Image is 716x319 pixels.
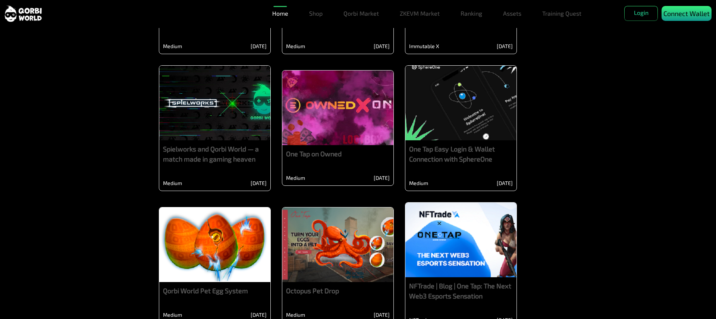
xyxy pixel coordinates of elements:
a: Assets [500,6,524,21]
div: [DATE] [374,174,390,182]
div: Octopus Pet Drop [286,286,390,296]
a: Home [269,6,291,21]
div: Medium [286,42,305,50]
div: [DATE] [251,311,267,319]
div: Medium [163,179,182,187]
div: Medium [163,42,182,50]
div: Immutable X [409,42,439,50]
div: [DATE] [497,42,513,50]
div: One Tap on Owned [286,149,390,159]
a: Ranking [458,6,485,21]
button: Login [624,6,658,21]
div: One Tap Easy Login & Wallet Connection with SphereOne [409,144,513,164]
div: [DATE] [374,42,390,50]
a: Training Quest [539,6,584,21]
a: ZKEVM Market [397,6,443,21]
div: Medium [409,179,428,187]
div: Spielworks and Qorbi World — a match made in gaming heaven [163,144,267,164]
div: NFTrade | Blog | One Tap: The Next Web3 Esports Sensation [409,281,513,301]
p: Connect Wallet [663,9,710,19]
div: [DATE] [251,42,267,50]
a: Shop [306,6,326,21]
div: Medium [286,174,305,182]
div: [DATE] [251,179,267,187]
div: [DATE] [374,311,390,319]
img: sticky brand-logo [4,5,42,22]
a: Qorbi Market [340,6,382,21]
div: [DATE] [497,179,513,187]
div: Medium [163,311,182,319]
div: Qorbi World Pet Egg System [163,286,267,296]
div: Medium [286,311,305,319]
